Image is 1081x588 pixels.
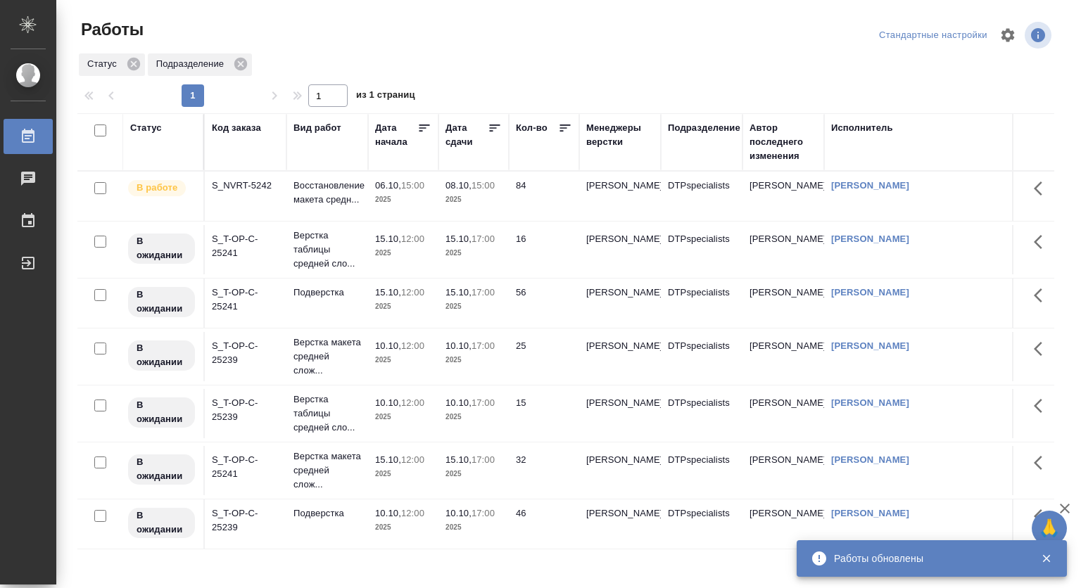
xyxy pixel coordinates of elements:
[77,18,144,41] span: Работы
[401,234,424,244] p: 12:00
[586,286,654,300] p: [PERSON_NAME]
[293,229,361,271] p: Верстка таблицы средней сло...
[130,121,162,135] div: Статус
[668,121,740,135] div: Подразделение
[212,286,279,314] div: S_T-OP-C-25241
[831,508,909,518] a: [PERSON_NAME]
[831,234,909,244] a: [PERSON_NAME]
[445,508,472,518] p: 10.10,
[375,508,401,518] p: 10.10,
[445,234,472,244] p: 15.10,
[750,121,817,163] div: Автор последнего изменения
[293,121,341,135] div: Вид работ
[79,53,145,76] div: Статус
[1025,389,1059,423] button: Здесь прячутся важные кнопки
[293,449,361,492] p: Верстка макета средней слож...
[401,340,424,351] p: 12:00
[661,172,742,221] td: DTPspecialists
[472,397,495,408] p: 17:00
[472,454,495,465] p: 17:00
[148,53,252,76] div: Подразделение
[586,339,654,353] p: [PERSON_NAME]
[1025,279,1059,312] button: Здесь прячутся важные кнопки
[375,300,431,314] p: 2025
[401,287,424,298] p: 12:00
[742,332,824,381] td: [PERSON_NAME]
[137,509,187,537] p: В ожидании
[137,288,187,316] p: В ожидании
[445,467,502,481] p: 2025
[445,397,472,408] p: 10.10,
[137,455,187,483] p: В ожидании
[509,389,579,438] td: 15
[293,506,361,520] p: Подверстка
[445,180,472,191] p: 08.10,
[375,121,417,149] div: Дата начала
[127,339,196,372] div: Исполнитель назначен, приступать к работе пока рано
[445,246,502,260] p: 2025
[472,287,495,298] p: 17:00
[509,172,579,221] td: 84
[212,453,279,481] div: S_T-OP-C-25241
[87,57,122,71] p: Статус
[293,286,361,300] p: Подверстка
[445,121,488,149] div: Дата сдачи
[875,25,991,46] div: split button
[831,121,893,135] div: Исполнитель
[212,232,279,260] div: S_T-OP-C-25241
[127,396,196,429] div: Исполнитель назначен, приступать к работе пока рано
[661,332,742,381] td: DTPspecialists
[375,234,401,244] p: 15.10,
[586,396,654,410] p: [PERSON_NAME]
[742,225,824,274] td: [PERSON_NAME]
[401,508,424,518] p: 12:00
[831,180,909,191] a: [PERSON_NAME]
[445,520,502,535] p: 2025
[831,397,909,408] a: [PERSON_NAME]
[742,499,824,549] td: [PERSON_NAME]
[831,454,909,465] a: [PERSON_NAME]
[375,454,401,465] p: 15.10,
[401,397,424,408] p: 12:00
[212,396,279,424] div: S_T-OP-C-25239
[472,234,495,244] p: 17:00
[445,454,472,465] p: 15.10,
[509,225,579,274] td: 16
[375,180,401,191] p: 06.10,
[293,335,361,378] p: Верстка макета средней слож...
[375,287,401,298] p: 15.10,
[375,193,431,207] p: 2025
[375,397,401,408] p: 10.10,
[1025,225,1059,259] button: Здесь прячутся важные кнопки
[137,341,187,369] p: В ожидании
[212,179,279,193] div: S_NVRT-5242
[293,392,361,435] p: Верстка таблицы средней сло...
[831,287,909,298] a: [PERSON_NAME]
[445,410,502,424] p: 2025
[212,339,279,367] div: S_T-OP-C-25239
[1025,332,1059,366] button: Здесь прячутся важные кнопки
[586,506,654,520] p: [PERSON_NAME]
[127,506,196,539] div: Исполнитель назначен, приступать к работе пока рано
[1025,499,1059,533] button: Здесь прячутся важные кнопки
[1037,513,1061,543] span: 🙏
[137,234,187,262] p: В ожидании
[661,389,742,438] td: DTPspecialists
[401,454,424,465] p: 12:00
[661,446,742,495] td: DTPspecialists
[509,332,579,381] td: 25
[586,121,654,149] div: Менеджеры верстки
[127,232,196,265] div: Исполнитель назначен, приступать к работе пока рано
[742,172,824,221] td: [PERSON_NAME]
[137,181,177,195] p: В работе
[445,193,502,207] p: 2025
[127,179,196,198] div: Исполнитель выполняет работу
[445,340,472,351] p: 10.10,
[586,232,654,246] p: [PERSON_NAME]
[375,246,431,260] p: 2025
[445,300,502,314] p: 2025
[445,287,472,298] p: 15.10,
[1032,511,1067,546] button: 🙏
[661,499,742,549] td: DTPspecialists
[375,353,431,367] p: 2025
